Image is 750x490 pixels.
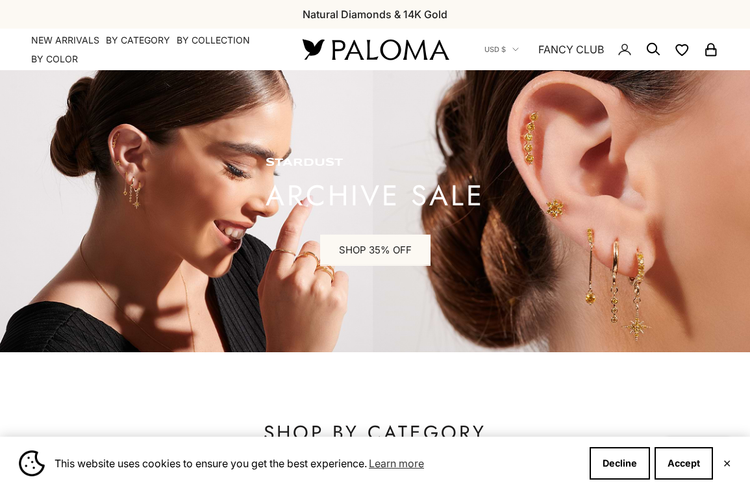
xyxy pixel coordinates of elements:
span: This website uses cookies to ensure you get the best experience. [55,454,579,473]
a: FANCY CLUB [538,41,604,58]
img: Cookie banner [19,450,45,476]
summary: By Category [106,34,170,47]
p: ARCHIVE SALE [266,183,484,209]
nav: Secondary navigation [484,29,719,70]
nav: Primary navigation [31,34,271,66]
span: USD $ [484,44,506,55]
p: SHOP BY CATEGORY [60,420,689,446]
button: Accept [655,447,713,480]
a: SHOP 35% OFF [320,235,431,266]
p: Natural Diamonds & 14K Gold [303,6,447,23]
button: Close [723,459,731,467]
button: USD $ [484,44,519,55]
summary: By Collection [177,34,250,47]
button: Decline [590,447,650,480]
a: NEW ARRIVALS [31,34,99,47]
summary: By Color [31,53,78,66]
p: STARDUST [266,157,484,170]
a: Learn more [367,454,426,473]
